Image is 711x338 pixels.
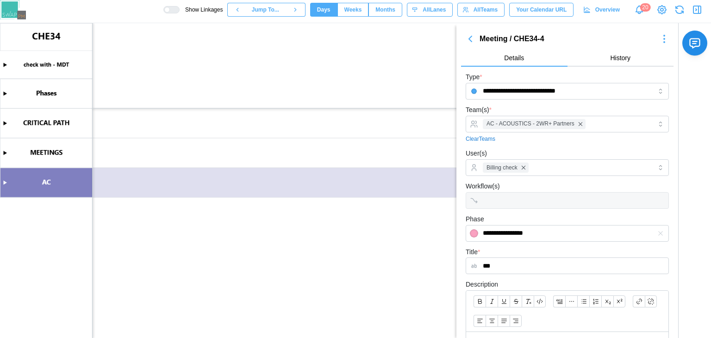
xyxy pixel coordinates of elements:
label: Team(s) [466,105,492,115]
label: User(s) [466,149,487,159]
span: All Lanes [423,3,446,16]
span: Overview [595,3,620,16]
a: Notifications [631,2,647,18]
span: Details [504,55,524,61]
span: Billing check [486,163,518,172]
span: All Teams [474,3,498,16]
button: Align text: justify [498,315,510,327]
span: Your Calendar URL [516,3,567,16]
button: Link [633,295,645,307]
div: Meeting / CHE34-4 [480,33,655,45]
button: Remove link [645,295,657,307]
label: Title [466,247,480,257]
label: Phase [466,214,484,225]
span: Months [375,3,395,16]
button: Refresh Grid [673,3,686,16]
button: Clear formatting [522,295,534,307]
button: Close Drawer [691,3,704,16]
button: Code [534,295,546,307]
button: Superscript [613,295,625,307]
span: AC - ACOUSTICS - 2WR+ Partners [486,119,574,128]
button: Bullet list [577,295,589,307]
button: Align text: center [486,315,498,327]
button: Bold [474,295,486,307]
span: Show Linkages [180,6,223,13]
button: Strikethrough [510,295,522,307]
label: Workflow(s) [466,182,500,192]
div: 20 [640,3,650,12]
label: Description [466,280,498,290]
a: Clear Teams [466,135,495,144]
button: Blockquote [553,295,565,307]
label: Type [466,72,482,82]
button: Subscript [601,295,613,307]
span: Days [317,3,331,16]
span: History [610,55,630,61]
a: View Project [655,3,668,16]
span: Weeks [344,3,362,16]
span: Jump To... [252,3,279,16]
button: Align text: left [474,315,486,327]
button: Align text: right [510,315,522,327]
button: Italic [486,295,498,307]
button: Ordered list [589,295,601,307]
button: Underline [498,295,510,307]
button: Horizontal line [565,295,577,307]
